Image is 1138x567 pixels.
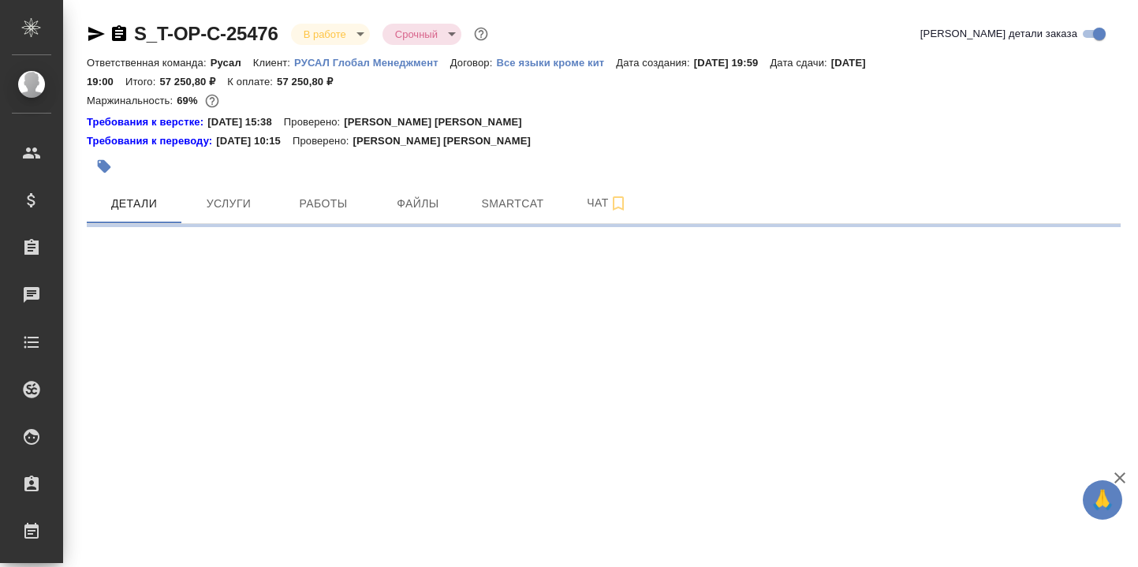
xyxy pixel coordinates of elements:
a: Требования к переводу: [87,133,216,149]
p: [DATE] 15:38 [207,114,284,130]
span: Чат [569,193,645,213]
a: S_T-OP-C-25476 [134,23,278,44]
p: Проверено: [293,133,353,149]
p: 69% [177,95,201,106]
button: В работе [299,28,351,41]
p: Проверено: [284,114,345,130]
button: Скопировать ссылку для ЯМессенджера [87,24,106,43]
p: [PERSON_NAME] [PERSON_NAME] [344,114,534,130]
p: Клиент: [253,57,294,69]
span: Услуги [191,194,267,214]
span: 🙏 [1089,483,1116,517]
span: Детали [96,194,172,214]
button: Добавить тэг [87,149,121,184]
svg: Подписаться [609,194,628,213]
a: Требования к верстке: [87,114,207,130]
p: Итого: [125,76,159,88]
button: 14560.00 RUB; [202,91,222,111]
p: [DATE] 19:59 [694,57,770,69]
p: Маржинальность: [87,95,177,106]
p: 57 250,80 ₽ [159,76,227,88]
span: Файлы [380,194,456,214]
p: Все языки кроме кит [496,57,616,69]
p: [PERSON_NAME] [PERSON_NAME] [353,133,543,149]
button: 🙏 [1083,480,1122,520]
p: К оплате: [227,76,277,88]
a: Все языки кроме кит [496,55,616,69]
button: Срочный [390,28,442,41]
button: Доп статусы указывают на важность/срочность заказа [471,24,491,44]
a: РУСАЛ Глобал Менеджмент [294,55,450,69]
div: В работе [291,24,370,45]
p: [DATE] 10:15 [216,133,293,149]
div: В работе [382,24,461,45]
p: Русал [211,57,253,69]
p: Договор: [450,57,497,69]
p: Дата сдачи: [770,57,830,69]
p: Дата создания: [616,57,693,69]
span: [PERSON_NAME] детали заказа [920,26,1077,42]
span: Работы [285,194,361,214]
p: Ответственная команда: [87,57,211,69]
p: РУСАЛ Глобал Менеджмент [294,57,450,69]
div: Нажми, чтобы открыть папку с инструкцией [87,114,207,130]
button: Скопировать ссылку [110,24,129,43]
span: Smartcat [475,194,550,214]
div: Нажми, чтобы открыть папку с инструкцией [87,133,216,149]
p: 57 250,80 ₽ [277,76,345,88]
